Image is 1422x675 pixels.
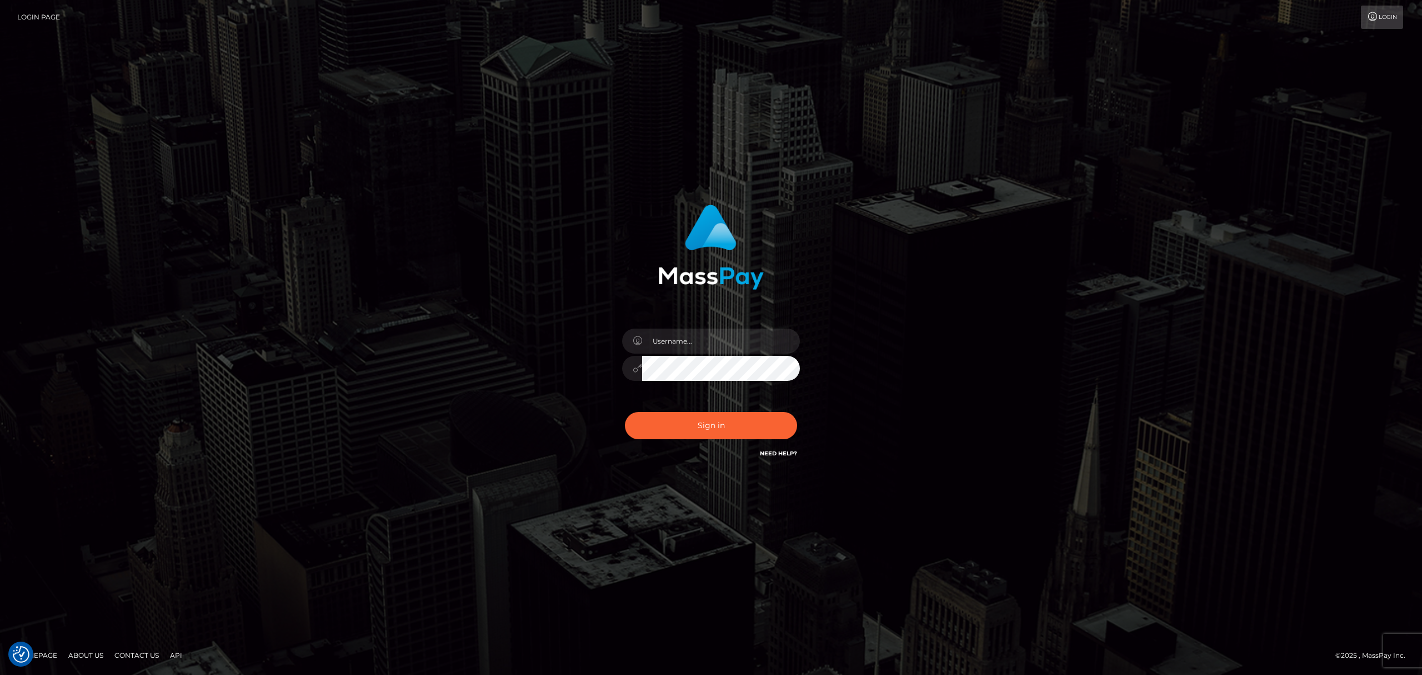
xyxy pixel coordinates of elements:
[658,205,764,290] img: MassPay Login
[1361,6,1403,29] a: Login
[760,450,797,457] a: Need Help?
[64,647,108,664] a: About Us
[1335,649,1414,662] div: © 2025 , MassPay Inc.
[17,6,60,29] a: Login Page
[166,647,187,664] a: API
[13,646,29,663] button: Consent Preferences
[625,412,797,439] button: Sign in
[642,329,800,354] input: Username...
[13,646,29,663] img: Revisit consent button
[12,647,62,664] a: Homepage
[110,647,163,664] a: Contact Us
